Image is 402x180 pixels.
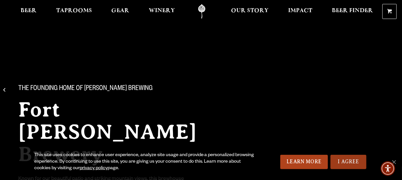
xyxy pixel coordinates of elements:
[80,166,108,171] a: privacy policy
[16,4,41,19] a: Beer
[112,8,130,13] span: Gear
[107,4,134,19] a: Gear
[190,4,214,19] a: Odell Home
[280,155,328,169] a: Learn More
[328,4,377,19] a: Beer Finder
[381,161,395,176] div: Accessibility Menu
[18,85,153,93] span: The Founding Home of [PERSON_NAME] Brewing
[227,4,273,19] a: Our Story
[231,8,269,13] span: Our Story
[21,8,37,13] span: Beer
[149,8,175,13] span: Winery
[332,8,373,13] span: Beer Finder
[145,4,179,19] a: Winery
[284,4,317,19] a: Impact
[52,4,96,19] a: Taprooms
[18,99,222,165] h2: Fort [PERSON_NAME] Brewery
[288,8,312,13] span: Impact
[331,155,366,169] a: I Agree
[56,8,92,13] span: Taprooms
[34,152,256,172] div: This site uses cookies to enhance user experience, analyze site usage and provide a personalized ...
